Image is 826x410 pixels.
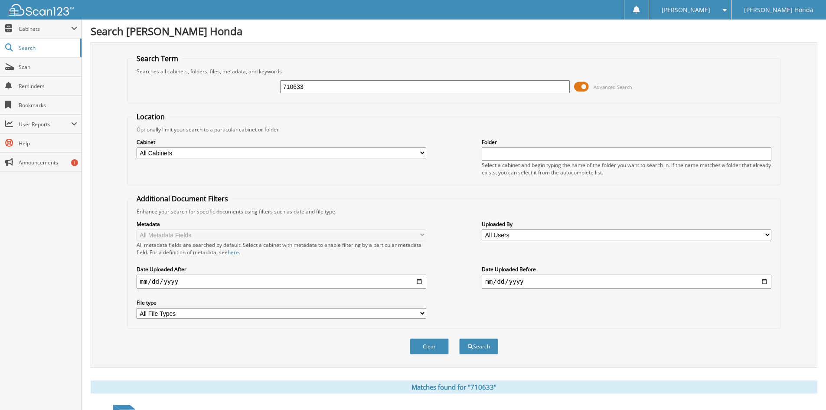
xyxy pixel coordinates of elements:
div: All metadata fields are searched by default. Select a cabinet with metadata to enable filtering b... [137,241,426,256]
div: Searches all cabinets, folders, files, metadata, and keywords [132,68,776,75]
h1: Search [PERSON_NAME] Honda [91,24,817,38]
span: Help [19,140,77,147]
span: Scan [19,63,77,71]
div: Matches found for "710633" [91,380,817,394]
span: Cabinets [19,25,71,33]
span: Bookmarks [19,102,77,109]
button: Clear [410,338,449,354]
legend: Search Term [132,54,183,63]
label: File type [137,299,426,306]
legend: Location [132,112,169,121]
span: [PERSON_NAME] Honda [744,7,813,13]
span: Announcements [19,159,77,166]
div: Optionally limit your search to a particular cabinet or folder [132,126,776,133]
div: Enhance your search for specific documents using filters such as date and file type. [132,208,776,215]
a: here [228,249,239,256]
label: Cabinet [137,138,426,146]
label: Uploaded By [482,220,771,228]
span: Reminders [19,82,77,90]
span: [PERSON_NAME] [662,7,710,13]
img: scan123-logo-white.svg [9,4,74,16]
span: Search [19,44,76,52]
input: end [482,275,771,289]
span: Advanced Search [594,84,632,90]
div: Select a cabinet and begin typing the name of the folder you want to search in. If the name match... [482,161,771,176]
input: start [137,275,426,289]
label: Date Uploaded After [137,266,426,273]
label: Metadata [137,220,426,228]
div: 1 [71,159,78,166]
span: User Reports [19,121,71,128]
label: Folder [482,138,771,146]
label: Date Uploaded Before [482,266,771,273]
legend: Additional Document Filters [132,194,232,203]
button: Search [459,338,498,354]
